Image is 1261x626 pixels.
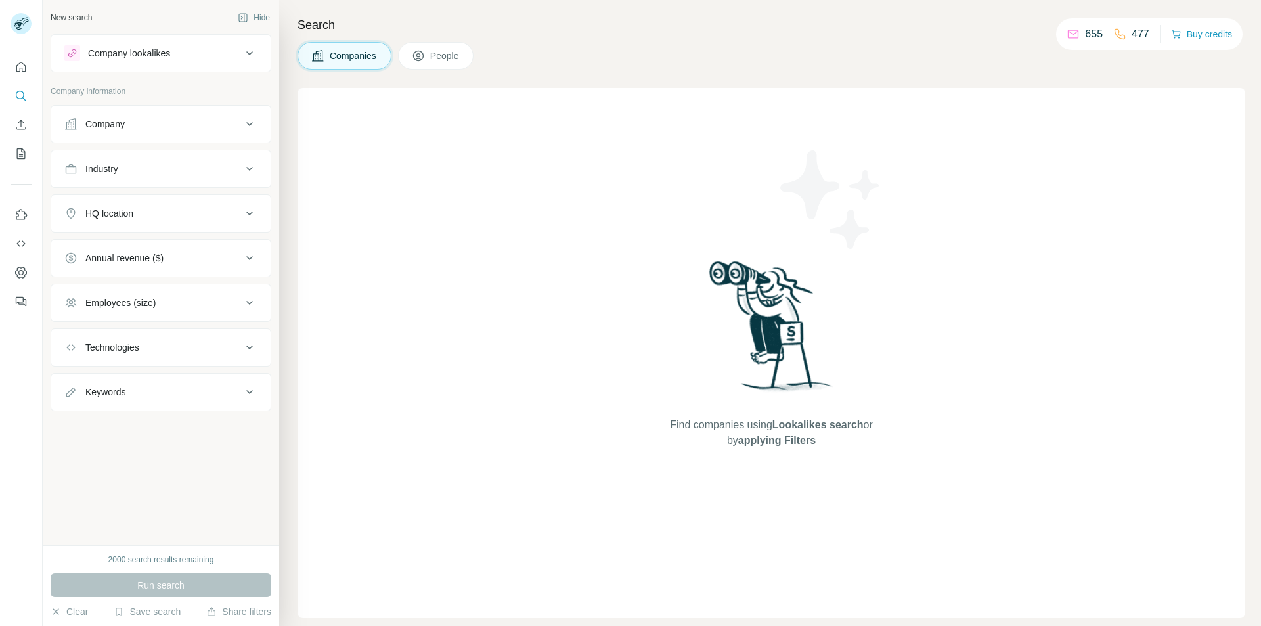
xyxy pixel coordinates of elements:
[11,55,32,79] button: Quick start
[51,242,271,274] button: Annual revenue ($)
[772,419,864,430] span: Lookalikes search
[85,296,156,309] div: Employees (size)
[11,203,32,227] button: Use Surfe on LinkedIn
[88,47,170,60] div: Company lookalikes
[772,141,890,259] img: Surfe Illustration - Stars
[11,290,32,313] button: Feedback
[51,605,88,618] button: Clear
[51,108,271,140] button: Company
[85,386,125,399] div: Keywords
[51,85,271,97] p: Company information
[666,417,876,449] span: Find companies using or by
[11,84,32,108] button: Search
[51,198,271,229] button: HQ location
[11,113,32,137] button: Enrich CSV
[11,261,32,284] button: Dashboard
[85,252,164,265] div: Annual revenue ($)
[298,16,1245,34] h4: Search
[738,435,816,446] span: applying Filters
[51,287,271,319] button: Employees (size)
[85,341,139,354] div: Technologies
[1171,25,1232,43] button: Buy credits
[51,12,92,24] div: New search
[11,142,32,166] button: My lists
[85,207,133,220] div: HQ location
[51,37,271,69] button: Company lookalikes
[108,554,214,566] div: 2000 search results remaining
[51,376,271,408] button: Keywords
[114,605,181,618] button: Save search
[51,153,271,185] button: Industry
[330,49,378,62] span: Companies
[430,49,460,62] span: People
[85,118,125,131] div: Company
[51,332,271,363] button: Technologies
[11,232,32,256] button: Use Surfe API
[229,8,279,28] button: Hide
[85,162,118,175] div: Industry
[1132,26,1149,42] p: 477
[1085,26,1103,42] p: 655
[206,605,271,618] button: Share filters
[703,257,840,404] img: Surfe Illustration - Woman searching with binoculars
